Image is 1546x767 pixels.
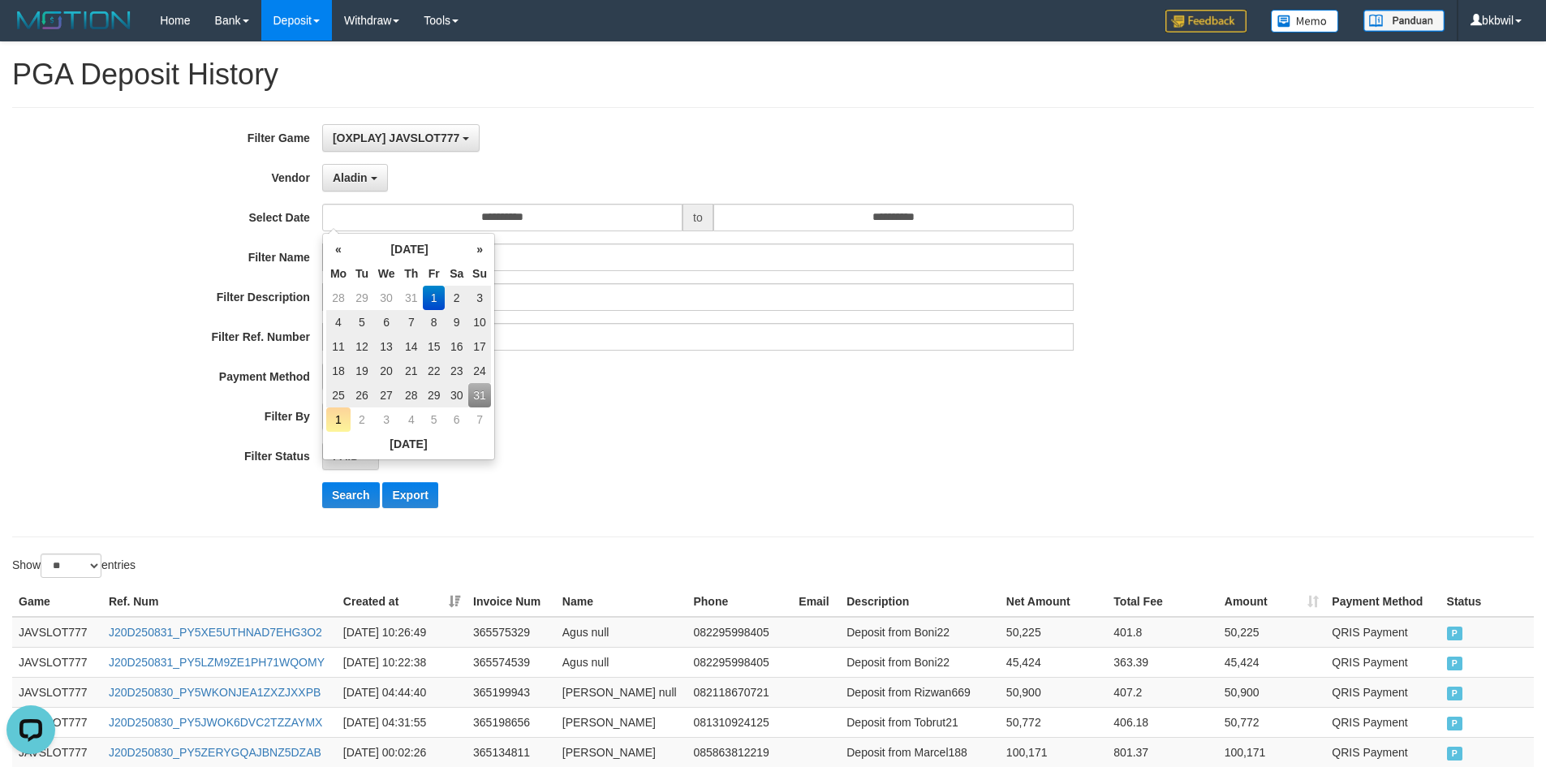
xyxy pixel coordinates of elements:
[109,716,323,729] a: J20D250830_PY5JWOK6DVC2TZZAYMX
[1218,707,1326,737] td: 50,772
[12,677,102,707] td: JAVSLOT777
[423,407,445,432] td: 5
[467,647,556,677] td: 365574539
[399,261,423,286] th: Th
[423,310,445,334] td: 8
[351,359,373,383] td: 19
[322,482,380,508] button: Search
[333,450,359,463] span: PAID
[468,407,491,432] td: 7
[351,310,373,334] td: 5
[687,587,792,617] th: Phone
[1447,687,1463,700] span: PAID
[445,383,468,407] td: 30
[12,587,102,617] th: Game
[399,286,423,310] td: 31
[467,587,556,617] th: Invoice Num
[1000,587,1107,617] th: Net Amount
[423,286,445,310] td: 1
[333,131,459,144] span: [OXPLAY] JAVSLOT777
[1447,717,1463,730] span: PAID
[556,737,687,767] td: [PERSON_NAME]
[351,334,373,359] td: 12
[102,587,337,617] th: Ref. Num
[373,359,400,383] td: 20
[445,334,468,359] td: 16
[1165,10,1247,32] img: Feedback.jpg
[1000,617,1107,648] td: 50,225
[467,677,556,707] td: 365199943
[351,383,373,407] td: 26
[423,383,445,407] td: 29
[109,656,325,669] a: J20D250831_PY5LZM9ZE1PH71WQOMY
[687,707,792,737] td: 081310924125
[6,6,55,55] button: Open LiveChat chat widget
[373,407,400,432] td: 3
[445,407,468,432] td: 6
[1447,747,1463,761] span: PAID
[109,746,321,759] a: J20D250830_PY5ZERYGQAJBNZ5DZAB
[326,407,351,432] td: 1
[41,554,101,578] select: Showentries
[322,164,388,192] button: Aladin
[326,383,351,407] td: 25
[373,286,400,310] td: 30
[445,310,468,334] td: 9
[399,407,423,432] td: 4
[1447,657,1463,670] span: PAID
[840,707,1000,737] td: Deposit from Tobrut21
[373,334,400,359] td: 13
[467,737,556,767] td: 365134811
[373,261,400,286] th: We
[445,359,468,383] td: 23
[1107,737,1217,767] td: 801.37
[1325,647,1440,677] td: QRIS Payment
[687,737,792,767] td: 085863812219
[556,677,687,707] td: [PERSON_NAME] null
[1218,737,1326,767] td: 100,171
[326,261,351,286] th: Mo
[326,310,351,334] td: 4
[467,707,556,737] td: 365198656
[1107,677,1217,707] td: 407.2
[1107,587,1217,617] th: Total Fee
[1000,737,1107,767] td: 100,171
[467,617,556,648] td: 365575329
[12,617,102,648] td: JAVSLOT777
[468,286,491,310] td: 3
[468,310,491,334] td: 10
[1000,707,1107,737] td: 50,772
[12,554,136,578] label: Show entries
[556,707,687,737] td: [PERSON_NAME]
[1271,10,1339,32] img: Button%20Memo.svg
[326,286,351,310] td: 28
[1107,707,1217,737] td: 406.18
[373,383,400,407] td: 27
[382,482,437,508] button: Export
[556,587,687,617] th: Name
[322,124,480,152] button: [OXPLAY] JAVSLOT777
[351,407,373,432] td: 2
[423,334,445,359] td: 15
[351,261,373,286] th: Tu
[468,334,491,359] td: 17
[1325,587,1440,617] th: Payment Method
[1325,707,1440,737] td: QRIS Payment
[683,204,713,231] span: to
[840,587,1000,617] th: Description
[840,647,1000,677] td: Deposit from Boni22
[399,359,423,383] td: 21
[333,171,368,184] span: Aladin
[1325,677,1440,707] td: QRIS Payment
[399,334,423,359] td: 14
[337,587,467,617] th: Created at: activate to sort column ascending
[1325,617,1440,648] td: QRIS Payment
[12,8,136,32] img: MOTION_logo.png
[840,617,1000,648] td: Deposit from Boni22
[351,286,373,310] td: 29
[399,310,423,334] td: 7
[337,737,467,767] td: [DATE] 00:02:26
[687,647,792,677] td: 082295998405
[326,237,351,261] th: «
[337,647,467,677] td: [DATE] 10:22:38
